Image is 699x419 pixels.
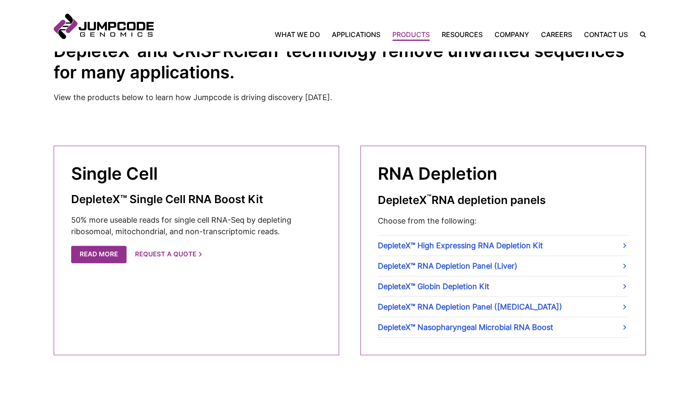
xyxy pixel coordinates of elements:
a: DepleteX™ RNA Depletion Panel ([MEDICAL_DATA]) [378,297,628,317]
a: Products [386,29,436,40]
sup: ™ [427,192,431,201]
a: Request a Quote [135,246,202,263]
a: What We Do [275,29,326,40]
a: Applications [326,29,386,40]
a: DepleteX™ RNA Depletion Panel (Liver) [378,256,628,276]
a: Contact Us [578,29,634,40]
h2: RNA Depletion [378,163,628,184]
label: Search the site. [634,32,646,37]
a: Careers [535,29,578,40]
a: DepleteX™ High Expressing RNA Depletion Kit [378,235,628,255]
h3: DepleteX RNA depletion panels [378,193,628,207]
a: Resources [436,29,489,40]
nav: Primary Navigation [154,29,634,40]
a: DepleteX™ Nasopharyngeal Microbial RNA Boost [378,317,628,337]
a: Company [489,29,535,40]
h2: DepleteX and CRISPRclean technology remove unwanted sequences for many applications. [54,40,646,83]
p: View the products below to learn how Jumpcode is driving discovery [DATE]. [54,92,646,103]
p: 50% more useable reads for single cell RNA-Seq by depleting ribosomoal, mitochondrial, and non-tr... [71,214,322,237]
h2: Single Cell [71,163,322,184]
h3: DepleteX™ Single Cell RNA Boost Kit [71,193,322,206]
a: Read More [71,246,127,263]
a: DepleteX™ Globin Depletion Kit [378,276,628,296]
p: Choose from the following: [378,215,628,227]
